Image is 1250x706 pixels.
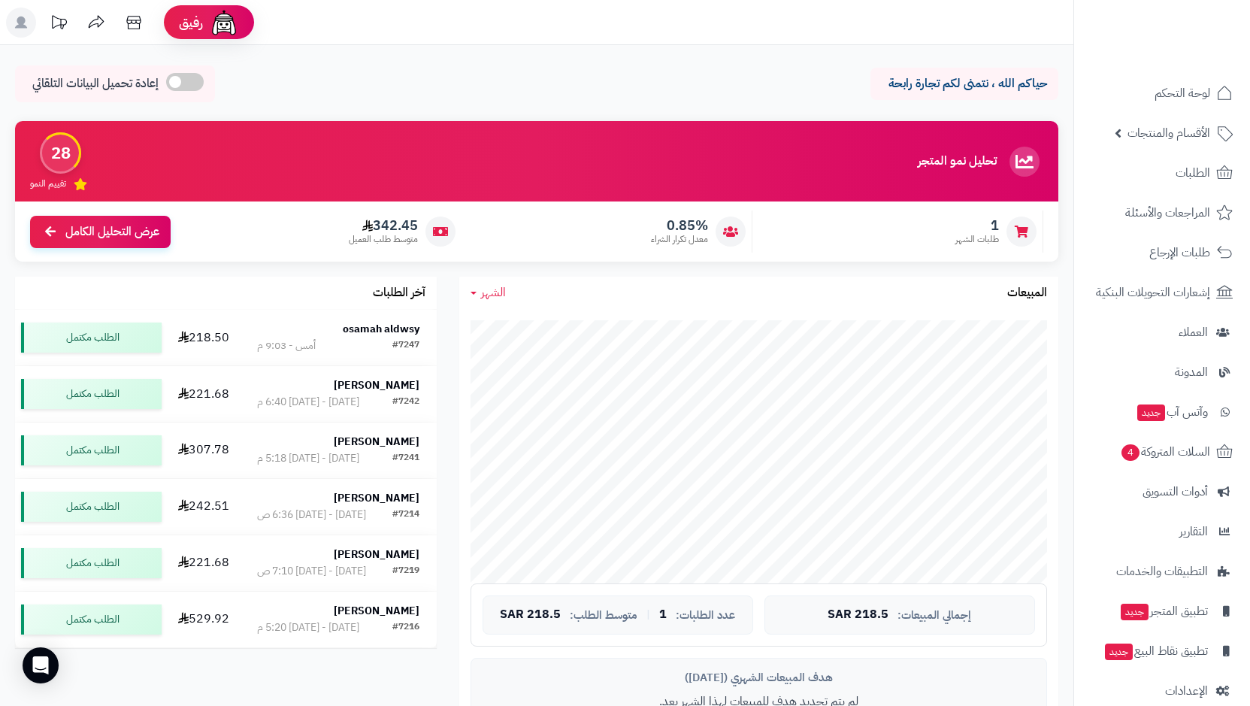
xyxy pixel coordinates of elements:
strong: osamah aldwsy [343,321,419,337]
a: أدوات التسويق [1083,474,1241,510]
span: التقارير [1179,521,1208,542]
span: 0.85% [651,217,708,234]
a: الشهر [471,284,506,301]
div: [DATE] - [DATE] 6:40 م [257,395,359,410]
div: #7216 [392,620,419,635]
div: Open Intercom Messenger [23,647,59,683]
span: التطبيقات والخدمات [1116,561,1208,582]
strong: [PERSON_NAME] [334,434,419,450]
a: وآتس آبجديد [1083,394,1241,430]
div: الطلب مكتمل [21,604,162,635]
span: عدد الطلبات: [676,609,735,622]
strong: [PERSON_NAME] [334,490,419,506]
div: أمس - 9:03 م [257,338,316,353]
a: التقارير [1083,514,1241,550]
strong: [PERSON_NAME] [334,547,419,562]
div: الطلب مكتمل [21,435,162,465]
span: الإعدادات [1165,680,1208,701]
a: تحديثات المنصة [40,8,77,41]
div: الطلب مكتمل [21,492,162,522]
a: تطبيق نقاط البيعجديد [1083,633,1241,669]
a: لوحة التحكم [1083,75,1241,111]
div: هدف المبيعات الشهري ([DATE]) [483,670,1035,686]
td: 242.51 [168,479,241,535]
a: عرض التحليل الكامل [30,216,171,248]
div: #7242 [392,395,419,410]
a: المراجعات والأسئلة [1083,195,1241,231]
span: الشهر [481,283,506,301]
span: الطلبات [1176,162,1210,183]
img: logo-2.png [1148,22,1236,53]
strong: [PERSON_NAME] [334,603,419,619]
a: العملاء [1083,314,1241,350]
span: معدل تكرار الشراء [651,233,708,246]
span: جديد [1137,405,1165,421]
span: رفيق [179,14,203,32]
span: | [646,609,650,620]
td: 221.68 [168,535,241,591]
div: #7214 [392,508,419,523]
a: السلات المتروكة4 [1083,434,1241,470]
span: تطبيق المتجر [1119,601,1208,622]
a: التطبيقات والخدمات [1083,553,1241,589]
span: إجمالي المبيعات: [897,609,971,622]
div: [DATE] - [DATE] 6:36 ص [257,508,366,523]
span: إعادة تحميل البيانات التلقائي [32,75,159,92]
span: عرض التحليل الكامل [65,223,159,241]
div: الطلب مكتمل [21,548,162,578]
div: #7219 [392,564,419,579]
a: المدونة [1083,354,1241,390]
strong: [PERSON_NAME] [334,377,419,393]
div: الطلب مكتمل [21,379,162,409]
td: 221.68 [168,366,241,422]
div: [DATE] - [DATE] 5:18 م [257,451,359,466]
img: ai-face.png [209,8,239,38]
span: جديد [1121,604,1149,620]
p: حياكم الله ، نتمنى لكم تجارة رابحة [882,75,1047,92]
span: أدوات التسويق [1143,481,1208,502]
h3: المبيعات [1007,286,1047,300]
h3: آخر الطلبات [373,286,425,300]
span: طلبات الإرجاع [1149,242,1210,263]
span: إشعارات التحويلات البنكية [1096,282,1210,303]
span: متوسط طلب العميل [349,233,418,246]
span: الأقسام والمنتجات [1127,123,1210,144]
span: 4 [1121,444,1140,462]
span: تقييم النمو [30,177,66,190]
span: المدونة [1175,362,1208,383]
a: تطبيق المتجرجديد [1083,593,1241,629]
span: 342.45 [349,217,418,234]
span: 218.5 SAR [828,608,888,622]
div: #7241 [392,451,419,466]
div: [DATE] - [DATE] 7:10 ص [257,564,366,579]
td: 218.50 [168,310,241,365]
span: 1 [659,608,667,622]
span: متوسط الطلب: [570,609,637,622]
a: طلبات الإرجاع [1083,235,1241,271]
h3: تحليل نمو المتجر [918,155,997,168]
span: تطبيق نقاط البيع [1103,641,1208,662]
div: #7247 [392,338,419,353]
span: طلبات الشهر [955,233,999,246]
td: 529.92 [168,592,241,647]
td: 307.78 [168,423,241,478]
span: 1 [955,217,999,234]
span: وآتس آب [1136,401,1208,423]
div: [DATE] - [DATE] 5:20 م [257,620,359,635]
a: إشعارات التحويلات البنكية [1083,274,1241,311]
span: السلات المتروكة [1120,441,1210,462]
span: المراجعات والأسئلة [1125,202,1210,223]
div: الطلب مكتمل [21,323,162,353]
span: جديد [1105,644,1133,660]
a: الطلبات [1083,155,1241,191]
span: العملاء [1179,322,1208,343]
span: 218.5 SAR [500,608,561,622]
span: لوحة التحكم [1155,83,1210,104]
